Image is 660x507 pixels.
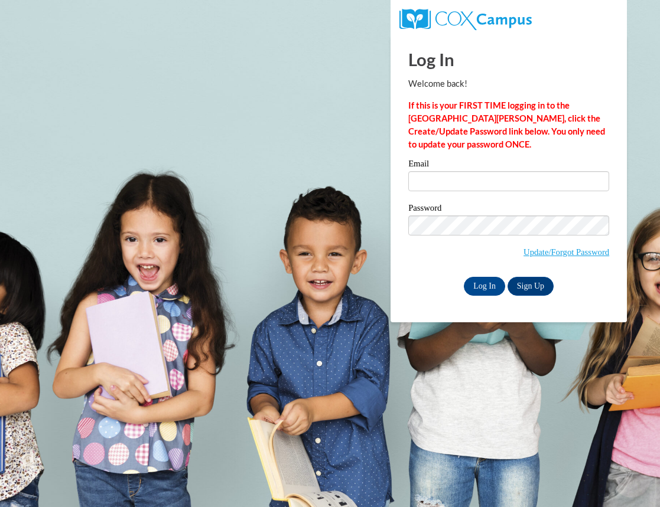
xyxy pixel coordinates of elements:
[613,460,651,498] iframe: Button to launch messaging window
[508,277,554,296] a: Sign Up
[524,247,609,257] a: Update/Forgot Password
[399,9,532,30] img: COX Campus
[408,77,609,90] p: Welcome back!
[408,47,609,71] h1: Log In
[408,100,605,149] strong: If this is your FIRST TIME logging in to the [GEOGRAPHIC_DATA][PERSON_NAME], click the Create/Upd...
[408,204,609,215] label: Password
[408,159,609,171] label: Email
[464,277,505,296] input: Log In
